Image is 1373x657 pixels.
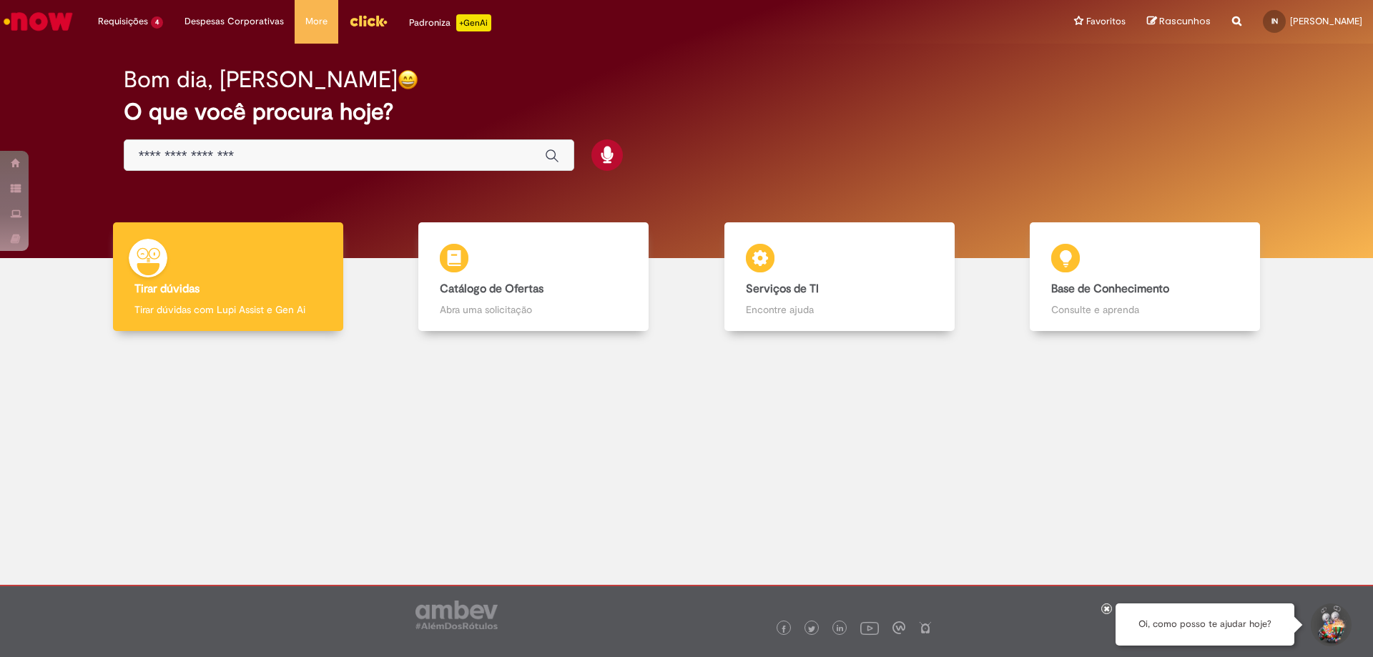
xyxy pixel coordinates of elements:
img: logo_footer_workplace.png [892,621,905,634]
p: Consulte e aprenda [1051,302,1239,317]
a: Tirar dúvidas Tirar dúvidas com Lupi Assist e Gen Ai [75,222,381,332]
img: click_logo_yellow_360x200.png [349,10,388,31]
img: ServiceNow [1,7,75,36]
p: +GenAi [456,14,491,31]
img: logo_footer_ambev_rotulo_gray.png [415,601,498,629]
span: Despesas Corporativas [184,14,284,29]
a: Base de Conhecimento Consulte e aprenda [993,222,1299,332]
p: Tirar dúvidas com Lupi Assist e Gen Ai [134,302,322,317]
a: Rascunhos [1147,15,1211,29]
a: Catálogo de Ofertas Abra uma solicitação [381,222,687,332]
img: logo_footer_naosei.png [919,621,932,634]
span: Requisições [98,14,148,29]
span: Rascunhos [1159,14,1211,28]
b: Catálogo de Ofertas [440,282,543,296]
b: Tirar dúvidas [134,282,200,296]
img: happy-face.png [398,69,418,90]
p: Abra uma solicitação [440,302,627,317]
p: Encontre ajuda [746,302,933,317]
img: logo_footer_youtube.png [860,618,879,637]
a: Serviços de TI Encontre ajuda [686,222,993,332]
button: Iniciar Conversa de Suporte [1309,603,1352,646]
span: More [305,14,328,29]
b: Base de Conhecimento [1051,282,1169,296]
img: logo_footer_twitter.png [808,626,815,633]
b: Serviços de TI [746,282,819,296]
img: logo_footer_facebook.png [780,626,787,633]
h2: O que você procura hoje? [124,99,1250,124]
div: Oi, como posso te ajudar hoje? [1116,603,1294,646]
span: [PERSON_NAME] [1290,15,1362,27]
h2: Bom dia, [PERSON_NAME] [124,67,398,92]
span: IN [1271,16,1278,26]
div: Padroniza [409,14,491,31]
span: Favoritos [1086,14,1126,29]
span: 4 [151,16,163,29]
img: logo_footer_linkedin.png [837,625,844,633]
